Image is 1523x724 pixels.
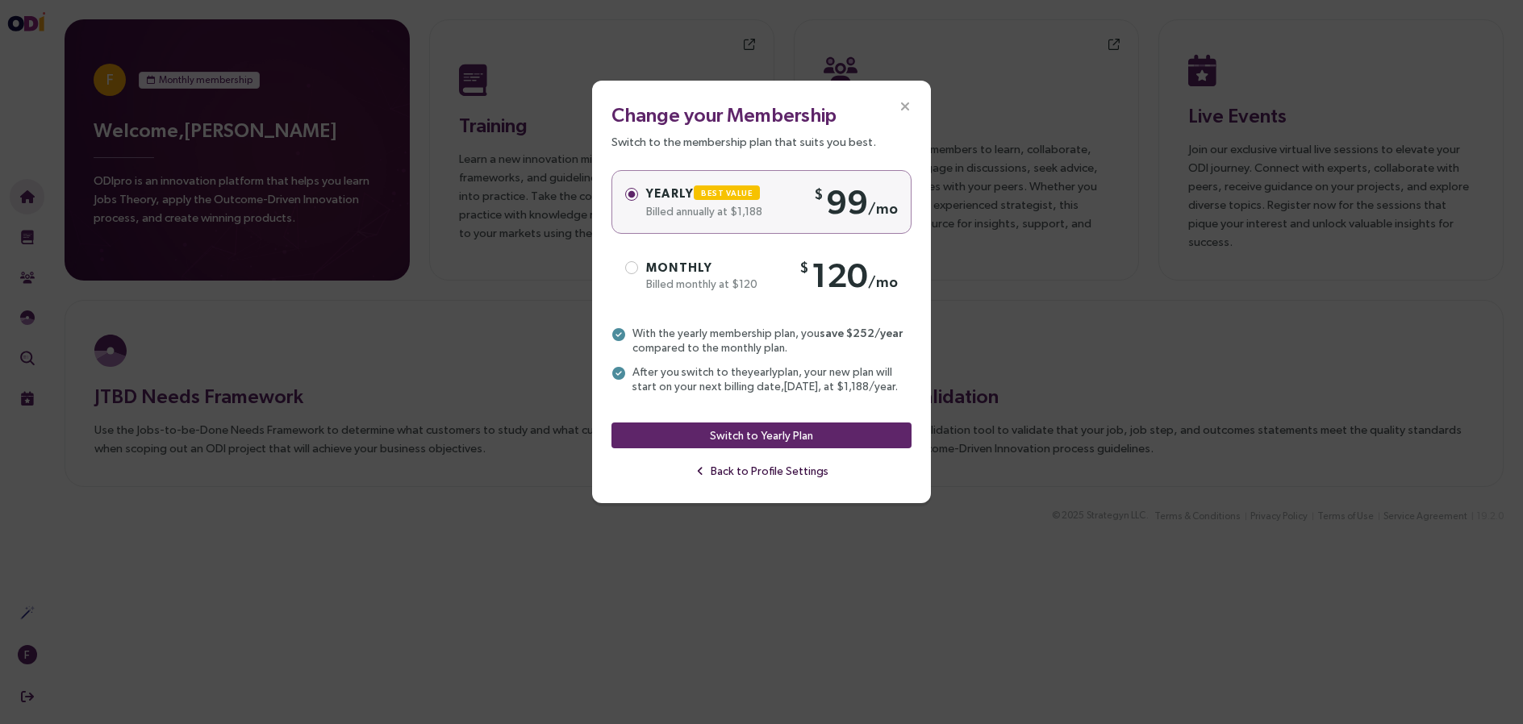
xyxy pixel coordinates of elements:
p: Switch to the membership plan that suits you best. [611,132,912,151]
span: Yearly [646,186,766,200]
sub: /mo [868,273,898,290]
button: Close [879,81,931,132]
span: Back to Profile Settings [711,462,828,480]
sup: $ [799,259,812,276]
button: Back to Profile Settings [611,458,912,484]
div: 120 [799,254,898,297]
h3: Change your Membership [611,100,912,129]
span: Billed annually at $1,188 [646,205,762,218]
span: With the yearly membership plan, you compared to the monthly plan. [632,326,912,355]
sub: /mo [868,200,898,217]
button: Switch to Yearly Plan [611,422,912,448]
strong: save $252/year [820,327,903,339]
span: Monthly [646,260,712,274]
span: Switch to Yearly Plan [710,426,813,444]
span: After you switch to the yearly plan, your new plan will start on your next billing date, [DATE] ,... [632,364,912,393]
span: Best Value [701,189,753,198]
span: Billed monthly at $120 [646,277,757,290]
div: 99 [814,181,898,223]
sup: $ [814,185,826,202]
